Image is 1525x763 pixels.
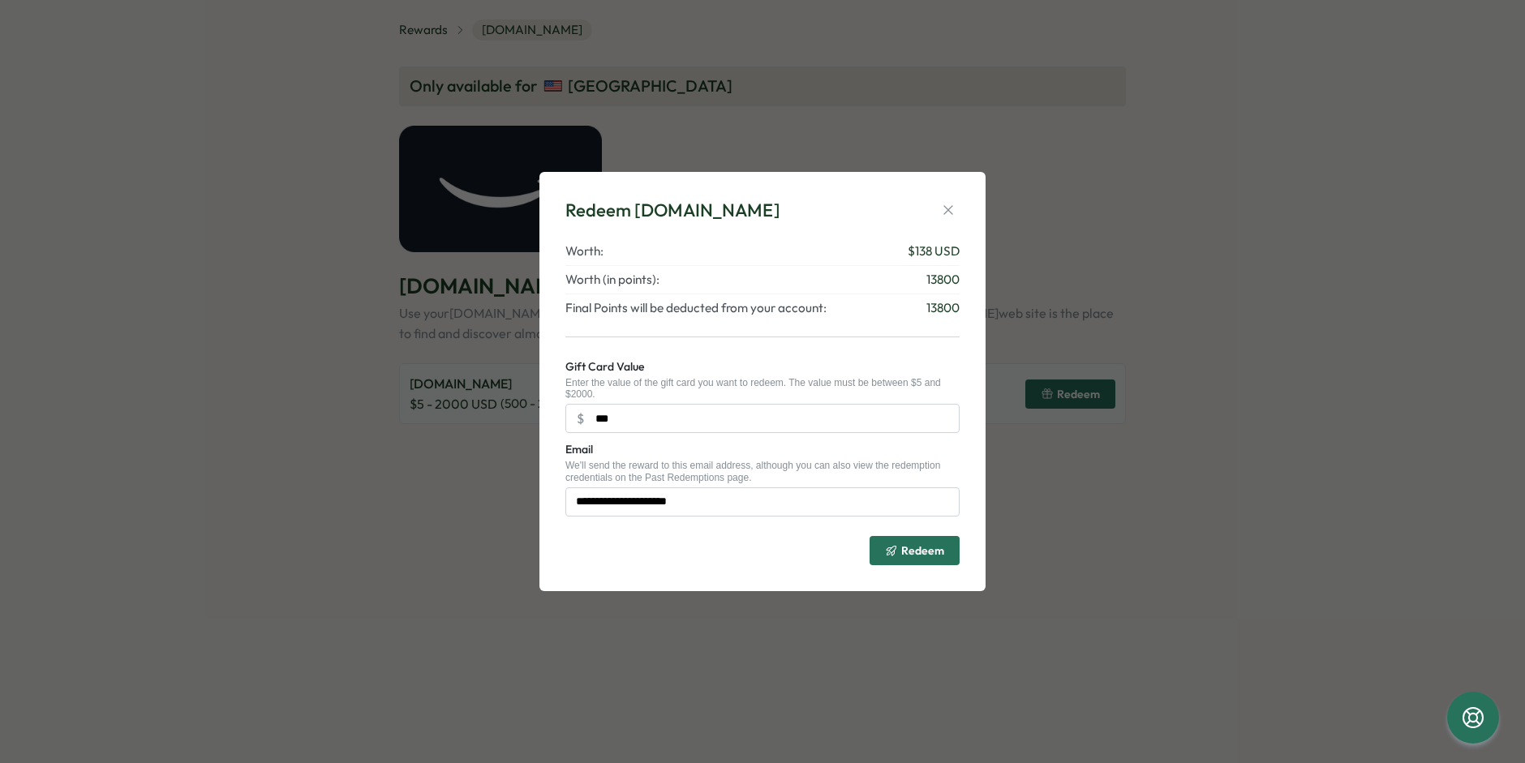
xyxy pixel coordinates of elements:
span: 13800 [926,299,960,317]
span: Redeem [901,545,944,556]
label: Gift Card Value [565,358,644,376]
span: 13800 [926,271,960,289]
button: Redeem [870,536,960,565]
span: Worth (in points): [565,271,659,289]
div: Redeem [DOMAIN_NAME] [565,198,780,223]
span: $ 138 USD [908,242,960,260]
div: We'll send the reward to this email address, although you can also view the redemption credential... [565,460,960,483]
label: Email [565,441,593,459]
div: Enter the value of the gift card you want to redeem. The value must be between $5 and $2000. [565,377,960,401]
span: Worth: [565,242,604,260]
span: Final Points will be deducted from your account: [565,299,827,317]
